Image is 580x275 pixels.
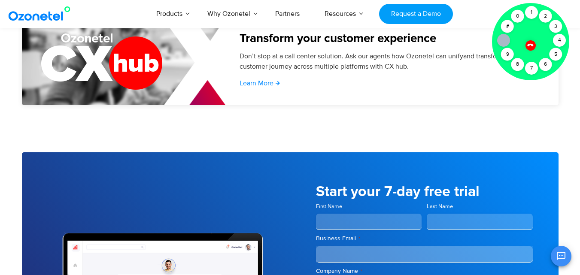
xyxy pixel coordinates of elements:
div: 7 [525,62,538,75]
a: Learn More [240,80,280,87]
div: 9 [501,48,514,61]
button: Open chat [551,246,571,266]
div: 3 [550,20,562,33]
div: 1 [525,6,538,19]
div: 6 [539,58,552,71]
div: 0 [511,10,524,23]
a: Request a Demo [379,4,452,24]
div: 4 [553,34,566,47]
label: Business Email [316,234,533,243]
label: First Name [316,202,422,211]
p: Don’t stop at a call center solution. Ask our agents how Ozonetel can unifyand transform your cus... [240,51,537,72]
h5: Start your 7-day free trial [316,184,533,199]
h5: Transform your customer experience [240,33,537,45]
label: Last Name [427,202,533,211]
div: 5 [550,48,562,61]
div: # [501,20,514,33]
span: Learn More [240,80,273,87]
div: 2 [539,10,552,23]
div: 8 [511,58,524,71]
